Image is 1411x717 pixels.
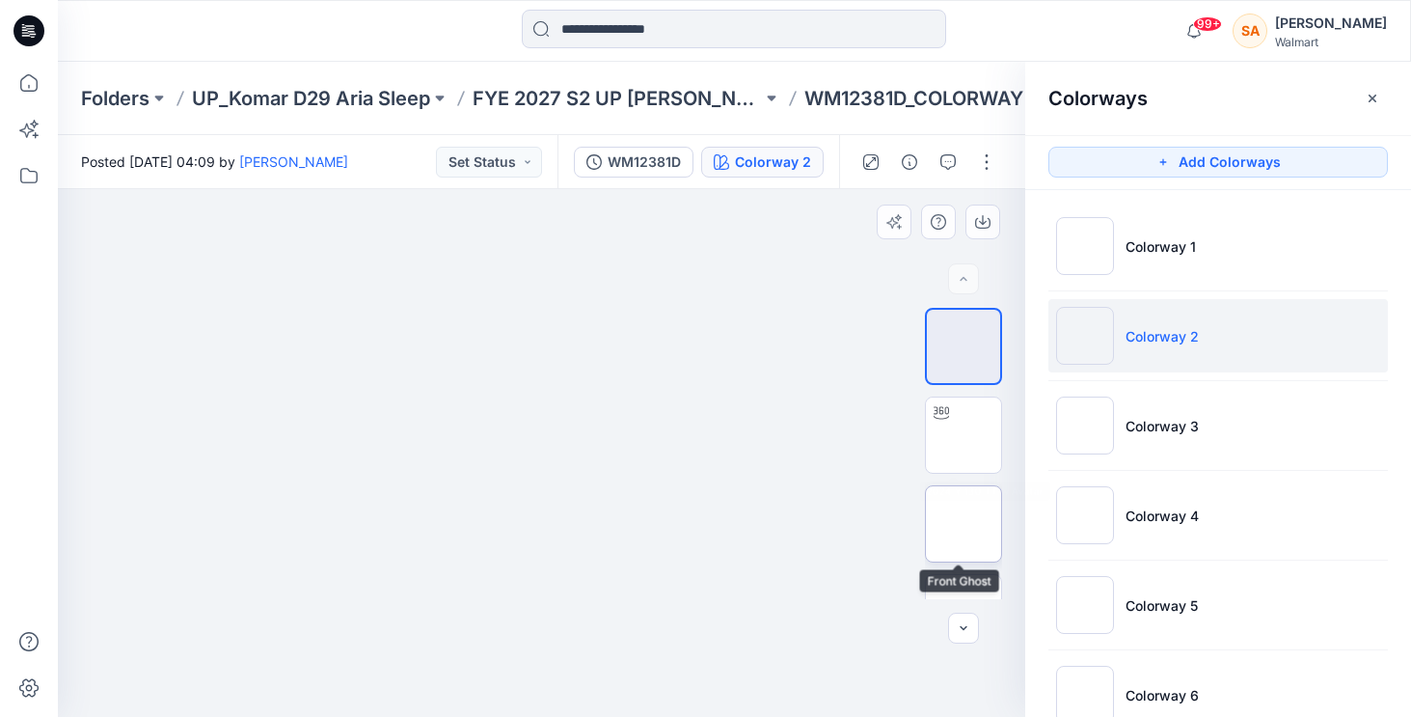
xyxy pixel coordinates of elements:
img: Colorway 2 [1056,307,1114,365]
div: Colorway 2 [735,152,811,173]
button: Colorway 2 [701,147,824,178]
h2: Colorways [1048,87,1148,110]
span: 99+ [1193,16,1222,32]
div: SA [1233,14,1267,48]
p: Colorway 5 [1126,595,1198,616]
span: Posted [DATE] 04:09 by [81,152,348,172]
img: Colorway 1 [1056,217,1114,275]
a: FYE 2027 S2 UP [PERSON_NAME] D29 SLEEP BOARD [473,85,762,112]
button: Add Colorways [1048,147,1388,178]
p: Colorway 4 [1126,506,1199,526]
p: Colorway 1 [1126,236,1196,257]
button: Details [894,147,925,178]
img: Colorway 3 [1056,397,1114,455]
a: UP_Komar D29 Aria Sleep [192,85,430,112]
p: Colorway 3 [1126,416,1199,436]
div: Walmart [1275,35,1387,49]
p: Colorway 2 [1126,326,1199,346]
a: Folders [81,85,149,112]
p: WM12381D_COLORWAY [804,85,1023,112]
img: Colorway 5 [1056,576,1114,634]
a: [PERSON_NAME] [239,153,348,170]
div: [PERSON_NAME] [1275,12,1387,35]
button: WM12381D [574,147,693,178]
img: Colorway 4 [1056,486,1114,544]
p: Colorway 6 [1126,685,1199,705]
div: WM12381D [608,152,681,173]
